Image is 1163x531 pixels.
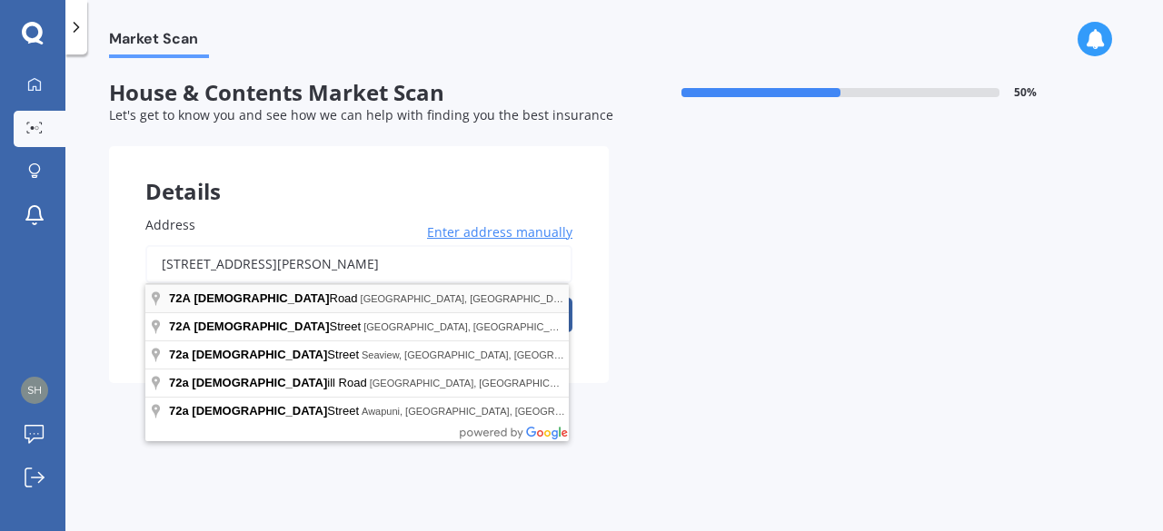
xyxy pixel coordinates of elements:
[1014,86,1037,99] span: 50 %
[363,321,687,332] span: [GEOGRAPHIC_DATA], [GEOGRAPHIC_DATA], [GEOGRAPHIC_DATA]
[169,376,327,389] span: 72a [DEMOGRAPHIC_DATA]
[169,348,362,361] span: Street
[169,291,191,305] span: 72A
[145,245,572,283] input: Enter address
[169,348,189,361] span: 72a
[169,404,362,418] span: Street
[169,376,370,389] span: ill Road
[109,106,613,123] span: Let's get to know you and see how we can help with finding you the best insurance
[194,320,329,333] span: [DEMOGRAPHIC_DATA]
[169,291,361,305] span: Road
[362,349,618,360] span: Seaview, [GEOGRAPHIC_DATA], [GEOGRAPHIC_DATA]
[169,320,191,333] span: 72A
[109,30,209,54] span: Market Scan
[109,80,609,106] span: House & Contents Market Scan
[21,377,48,404] img: 11cee5ecf020922ca8131d0ca84009ab
[109,146,609,201] div: Details
[370,378,693,388] span: [GEOGRAPHIC_DATA], [GEOGRAPHIC_DATA], [GEOGRAPHIC_DATA]
[194,291,329,305] span: [DEMOGRAPHIC_DATA]
[361,293,684,304] span: [GEOGRAPHIC_DATA], [GEOGRAPHIC_DATA], [GEOGRAPHIC_DATA]
[145,216,195,233] span: Address
[192,348,327,361] span: [DEMOGRAPHIC_DATA]
[169,320,363,333] span: Street
[362,406,619,417] span: Awapuni, [GEOGRAPHIC_DATA], [GEOGRAPHIC_DATA]
[427,223,572,241] span: Enter address manually
[169,404,327,418] span: 72a [DEMOGRAPHIC_DATA]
